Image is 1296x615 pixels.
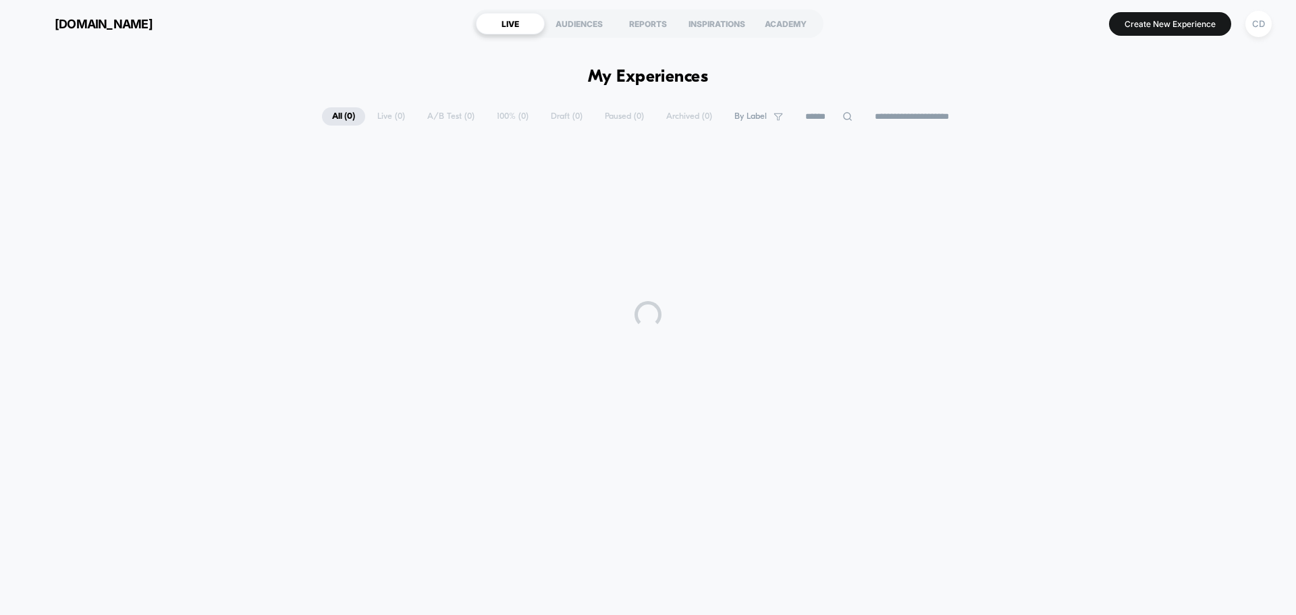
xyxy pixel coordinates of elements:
button: CD [1241,10,1276,38]
button: [DOMAIN_NAME] [20,13,157,34]
div: INSPIRATIONS [682,13,751,34]
span: By Label [734,111,767,122]
div: CD [1245,11,1272,37]
span: [DOMAIN_NAME] [55,17,153,31]
button: Create New Experience [1109,12,1231,36]
div: AUDIENCES [545,13,614,34]
span: All ( 0 ) [322,107,365,126]
div: REPORTS [614,13,682,34]
h1: My Experiences [588,68,709,87]
div: LIVE [476,13,545,34]
div: ACADEMY [751,13,820,34]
